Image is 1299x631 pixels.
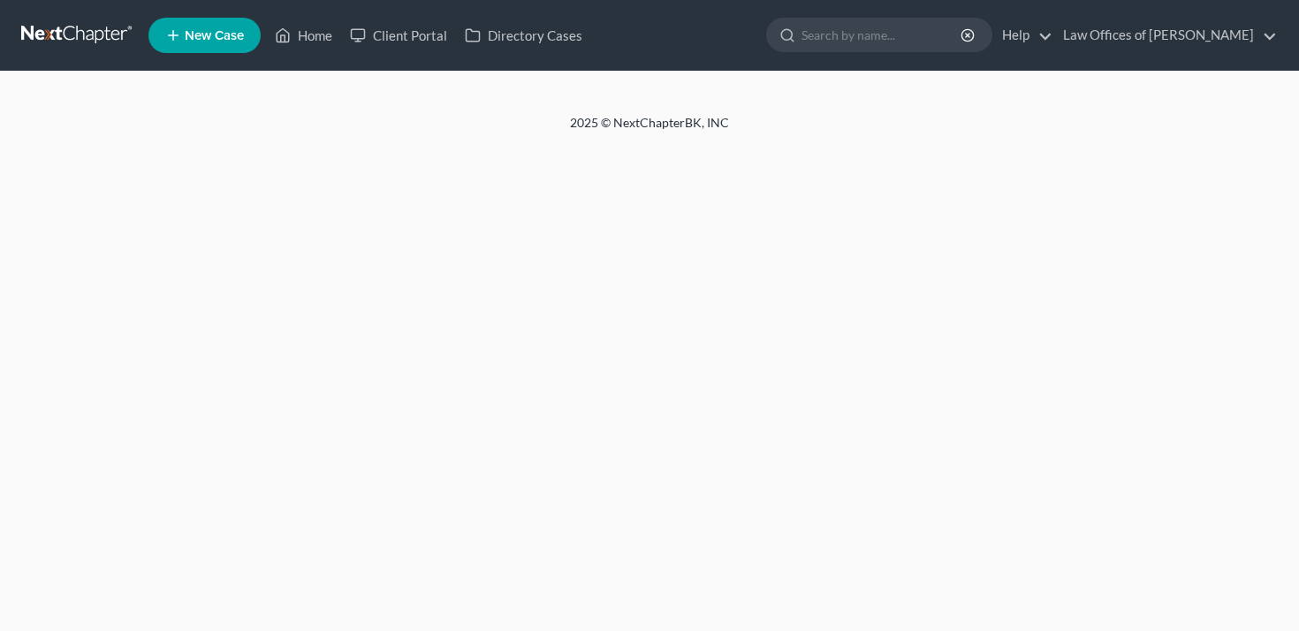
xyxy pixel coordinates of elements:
[456,19,591,51] a: Directory Cases
[146,114,1153,146] div: 2025 © NextChapterBK, INC
[993,19,1052,51] a: Help
[266,19,341,51] a: Home
[185,29,244,42] span: New Case
[801,19,963,51] input: Search by name...
[1054,19,1277,51] a: Law Offices of [PERSON_NAME]
[341,19,456,51] a: Client Portal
